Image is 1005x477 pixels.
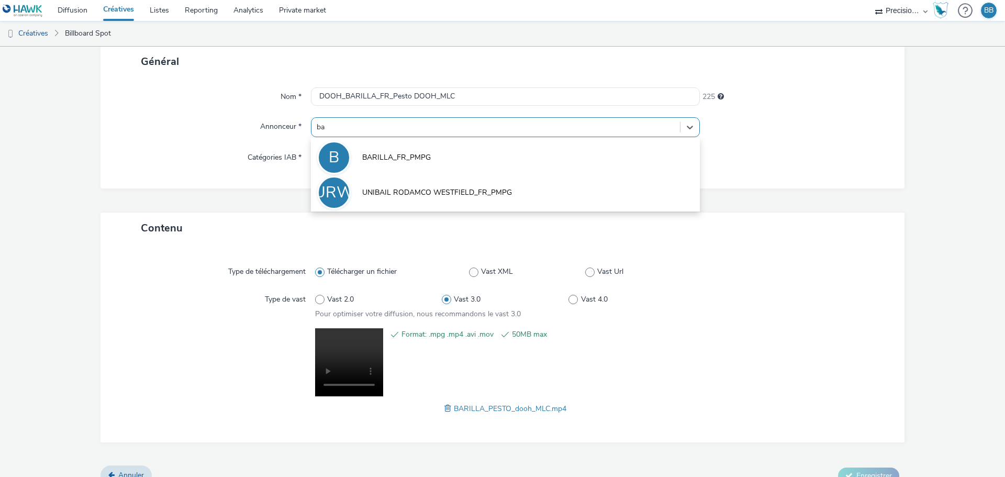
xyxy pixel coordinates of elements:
span: BARILLA_FR_PMPG [362,152,431,163]
div: BB [984,3,993,18]
a: Billboard Spot [60,21,116,46]
span: Vast XML [481,267,513,277]
img: Hawk Academy [933,2,948,19]
label: Type de vast [261,290,310,305]
div: URW [314,178,354,207]
span: Vast 3.0 [454,294,481,305]
span: Télécharger un fichier [327,267,397,277]
span: Contenu [141,221,183,235]
span: Vast 4.0 [581,294,608,305]
label: Annonceur * [256,117,306,132]
span: UNIBAIL RODAMCO WESTFIELD_FR_PMPG [362,187,512,198]
label: Nom * [276,87,306,102]
div: 255 caractères maximum [718,92,724,102]
span: Vast Url [597,267,623,277]
span: 225 [702,92,715,102]
span: 50MB max [512,328,604,341]
a: Hawk Academy [933,2,953,19]
span: Format: .mpg .mp4 .avi .mov [401,328,494,341]
span: Vast 2.0 [327,294,354,305]
span: Général [141,54,179,69]
input: Nom [311,87,700,106]
div: B [329,143,339,172]
span: Pour optimiser votre diffusion, nous recommandons le vast 3.0 [315,309,521,319]
img: undefined Logo [3,4,43,17]
label: Type de téléchargement [224,262,310,277]
img: dooh [5,29,16,39]
label: Catégories IAB * [243,148,306,163]
span: BARILLA_PESTO_dooh_MLC.mp4 [454,404,566,414]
